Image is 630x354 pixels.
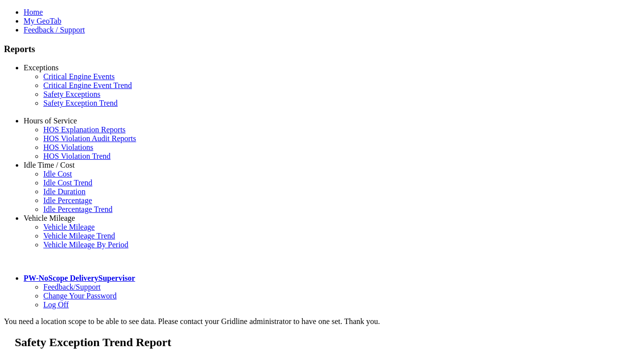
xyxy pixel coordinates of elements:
a: Vehicle Mileage By Period [43,240,128,249]
h2: Safety Exception Trend Report [15,336,626,349]
a: HOS Violations [43,143,93,151]
a: HOS Explanation Reports [43,125,126,134]
a: Feedback / Support [24,26,85,34]
a: HOS Violation Audit Reports [43,134,136,143]
h3: Reports [4,44,626,55]
a: Idle Time / Cost [24,161,75,169]
a: Idle Cost Trend [43,178,93,187]
a: Idle Percentage [43,196,92,205]
a: PW-NoScope DeliverySupervisor [24,274,135,282]
a: Vehicle Mileage [24,214,75,222]
a: Change Your Password [43,292,117,300]
a: Critical Engine Events [43,72,115,81]
a: HOS Violation Trend [43,152,111,160]
a: Safety Exceptions [43,90,100,98]
a: Exceptions [24,63,59,72]
a: My GeoTab [24,17,62,25]
div: You need a location scope to be able to see data. Please contact your Gridline administrator to h... [4,317,626,326]
a: Critical Engine Event Trend [43,81,132,89]
a: Idle Duration [43,187,86,196]
a: Hours of Service [24,117,77,125]
a: Home [24,8,43,16]
a: Feedback/Support [43,283,100,291]
a: Idle Cost [43,170,72,178]
a: Vehicle Mileage Trend [43,232,115,240]
a: Vehicle Mileage [43,223,94,231]
a: Safety Exception Trend [43,99,118,107]
a: Idle Percentage Trend [43,205,112,213]
a: Log Off [43,300,69,309]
